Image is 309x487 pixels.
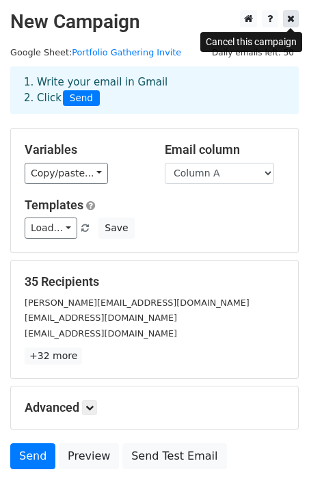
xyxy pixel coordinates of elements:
a: Send Test Email [122,443,226,469]
a: Templates [25,198,83,212]
button: Save [98,218,134,239]
div: 1. Write your email in Gmail 2. Click [14,75,295,106]
a: +32 more [25,347,82,365]
div: Cancel this campaign [200,32,302,52]
h2: New Campaign [10,10,299,34]
a: Send [10,443,55,469]
small: [EMAIL_ADDRESS][DOMAIN_NAME] [25,328,177,339]
h5: Variables [25,142,144,157]
h5: Email column [165,142,284,157]
small: Google Sheet: [10,47,181,57]
a: Daily emails left: 50 [207,47,299,57]
a: Preview [59,443,119,469]
a: Load... [25,218,77,239]
a: Copy/paste... [25,163,108,184]
span: Send [63,90,100,107]
h5: Advanced [25,400,284,415]
a: Portfolio Gathering Invite [72,47,181,57]
small: [PERSON_NAME][EMAIL_ADDRESS][DOMAIN_NAME] [25,298,250,308]
small: [EMAIL_ADDRESS][DOMAIN_NAME] [25,313,177,323]
iframe: Chat Widget [241,421,309,487]
h5: 35 Recipients [25,274,284,289]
